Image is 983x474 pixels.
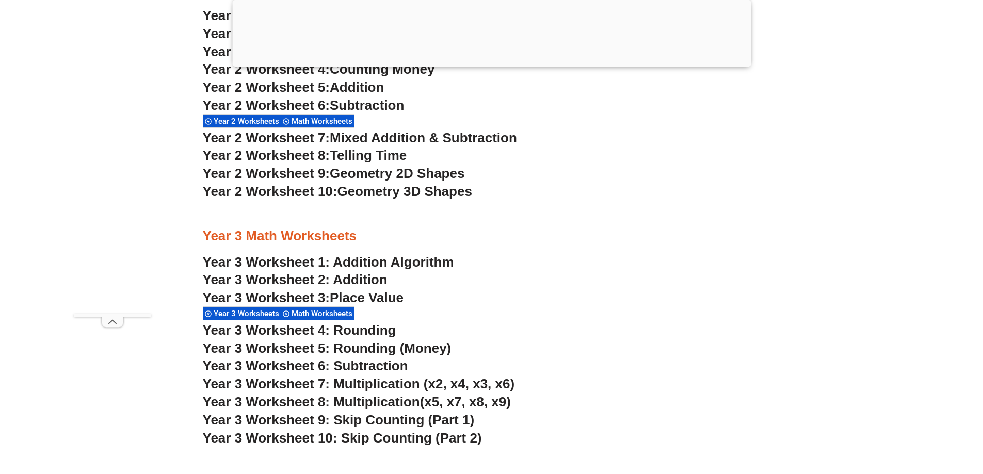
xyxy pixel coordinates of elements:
[203,290,330,305] span: Year 3 Worksheet 3:
[203,79,384,95] a: Year 2 Worksheet 5:Addition
[203,430,482,446] a: Year 3 Worksheet 10: Skip Counting (Part 2)
[203,8,330,23] span: Year 2 Worksheet 1:
[330,148,407,163] span: Telling Time
[203,184,472,199] a: Year 2 Worksheet 10:Geometry 3D Shapes
[203,44,393,59] a: Year 2 Worksheet 3:Rounding
[203,61,330,77] span: Year 2 Worksheet 4:
[203,412,475,428] a: Year 3 Worksheet 9: Skip Counting (Part 1)
[203,322,396,338] a: Year 3 Worksheet 4: Rounding
[74,24,151,314] iframe: Advertisement
[203,394,420,410] span: Year 3 Worksheet 8: Multiplication
[203,97,330,113] span: Year 2 Worksheet 6:
[292,309,356,318] span: Math Worksheets
[203,97,405,113] a: Year 2 Worksheet 6:Subtraction
[203,26,330,41] span: Year 2 Worksheet 2:
[203,148,407,163] a: Year 2 Worksheet 8:Telling Time
[811,357,983,474] iframe: Chat Widget
[203,394,511,410] a: Year 3 Worksheet 8: Multiplication(x5, x7, x8, x9)
[203,130,517,145] a: Year 2 Worksheet 7:Mixed Addition & Subtraction
[203,272,388,287] a: Year 3 Worksheet 2: Addition
[203,130,330,145] span: Year 2 Worksheet 7:
[330,290,404,305] span: Place Value
[203,358,408,373] a: Year 3 Worksheet 6: Subtraction
[281,114,354,128] div: Math Worksheets
[203,306,281,320] div: Year 3 Worksheets
[203,114,281,128] div: Year 2 Worksheets
[330,97,404,113] span: Subtraction
[203,79,330,95] span: Year 2 Worksheet 5:
[203,166,465,181] a: Year 2 Worksheet 9:Geometry 2D Shapes
[203,227,781,245] h3: Year 3 Math Worksheets
[330,130,517,145] span: Mixed Addition & Subtraction
[214,309,282,318] span: Year 3 Worksheets
[203,254,454,270] a: Year 3 Worksheet 1: Addition Algorithm
[203,148,330,163] span: Year 2 Worksheet 8:
[203,61,435,77] a: Year 2 Worksheet 4:Counting Money
[203,376,515,391] a: Year 3 Worksheet 7: Multiplication (x2, x4, x3, x6)
[203,8,421,23] a: Year 2 Worksheet 1:Skip Counting
[203,340,452,356] a: Year 3 Worksheet 5: Rounding (Money)
[292,117,356,126] span: Math Worksheets
[203,166,330,181] span: Year 2 Worksheet 9:
[203,44,330,59] span: Year 2 Worksheet 3:
[203,184,337,199] span: Year 2 Worksheet 10:
[330,61,435,77] span: Counting Money
[214,117,282,126] span: Year 2 Worksheets
[203,290,404,305] a: Year 3 Worksheet 3:Place Value
[420,394,511,410] span: (x5, x7, x8, x9)
[281,306,354,320] div: Math Worksheets
[330,166,464,181] span: Geometry 2D Shapes
[330,79,384,95] span: Addition
[337,184,472,199] span: Geometry 3D Shapes
[203,26,404,41] a: Year 2 Worksheet 2:Place Value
